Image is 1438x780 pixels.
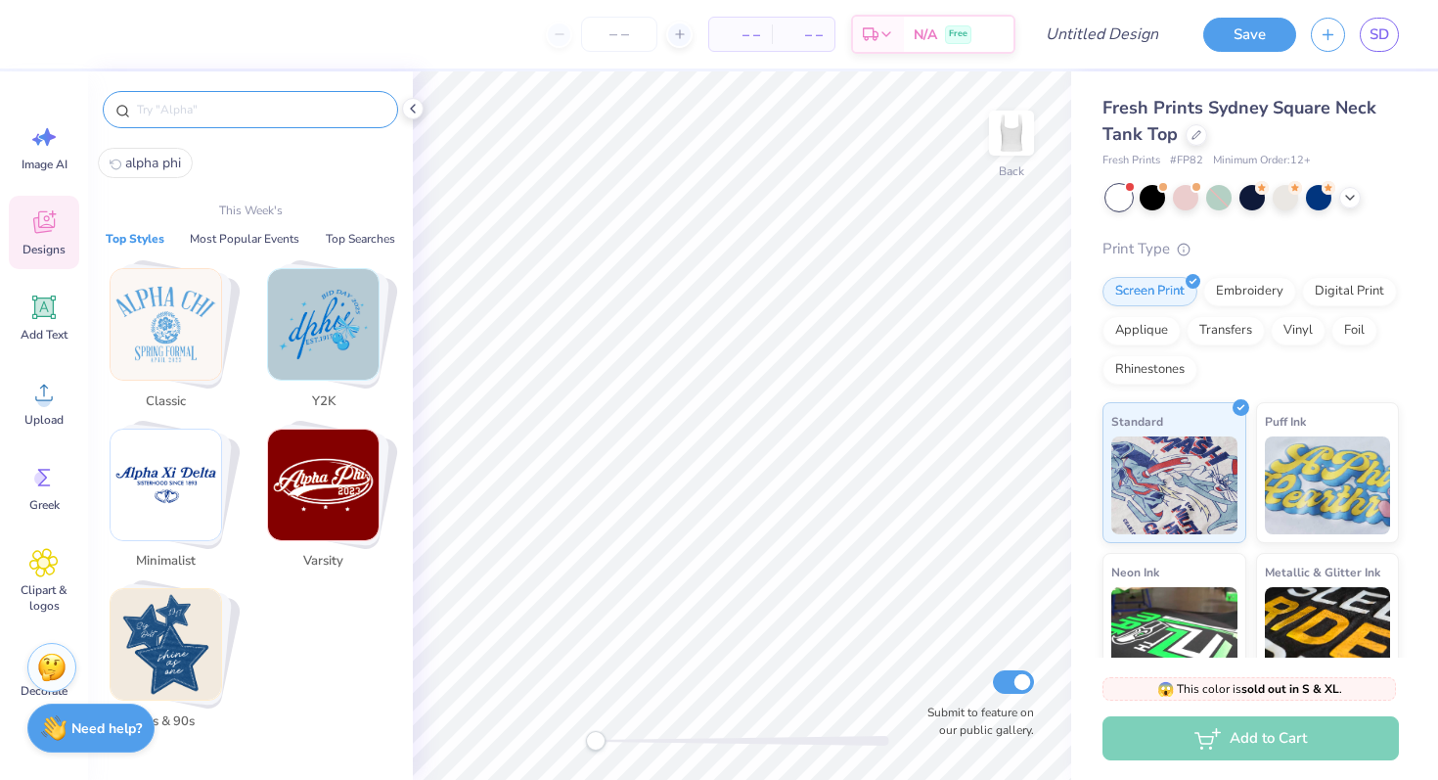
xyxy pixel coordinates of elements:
[581,17,657,52] input: – –
[1102,153,1160,169] span: Fresh Prints
[914,24,937,45] span: N/A
[134,552,198,572] span: Minimalist
[1102,96,1376,146] span: Fresh Prints Sydney Square Neck Tank Top
[100,229,170,249] button: Top Styles
[134,712,198,732] span: 80s & 90s
[1157,680,1174,699] span: 😱
[1187,316,1265,345] div: Transfers
[999,162,1024,180] div: Back
[1030,15,1174,54] input: Untitled Design
[1111,436,1237,534] img: Standard
[1302,277,1397,306] div: Digital Print
[98,268,246,419] button: Stack Card Button Classic
[98,588,246,739] button: Stack Card Button 80s & 90s
[98,148,193,178] button: alpha phi0
[111,589,221,700] img: 80s & 90s
[1271,316,1326,345] div: Vinyl
[1102,238,1399,260] div: Print Type
[586,731,606,751] div: Accessibility label
[71,719,142,738] strong: Need help?
[292,392,355,412] span: Y2K
[24,412,64,428] span: Upload
[1265,562,1380,582] span: Metallic & Glitter Ink
[1265,587,1391,685] img: Metallic & Glitter Ink
[1111,411,1163,432] span: Standard
[268,430,379,540] img: Varsity
[1265,436,1391,534] img: Puff Ink
[184,229,305,249] button: Most Popular Events
[255,429,403,579] button: Stack Card Button Varsity
[784,24,823,45] span: – –
[1102,355,1197,385] div: Rhinestones
[1111,587,1237,685] img: Neon Ink
[1213,153,1311,169] span: Minimum Order: 12 +
[125,154,181,172] span: alpha phi
[1111,562,1159,582] span: Neon Ink
[98,429,246,579] button: Stack Card Button Minimalist
[1170,153,1203,169] span: # FP82
[21,327,67,343] span: Add Text
[1265,411,1306,432] span: Puff Ink
[268,269,379,380] img: Y2K
[22,157,67,172] span: Image AI
[22,242,66,257] span: Designs
[1102,277,1197,306] div: Screen Print
[255,268,403,419] button: Stack Card Button Y2K
[721,24,760,45] span: – –
[1157,680,1342,698] span: This color is .
[292,552,355,572] span: Varsity
[135,100,385,119] input: Try "Alpha"
[320,229,401,249] button: Top Searches
[1241,681,1339,697] strong: sold out in S & XL
[29,497,60,513] span: Greek
[1203,277,1296,306] div: Embroidery
[134,392,198,412] span: Classic
[1203,18,1296,52] button: Save
[12,582,76,614] span: Clipart & logos
[219,202,283,219] p: This Week's
[1331,316,1377,345] div: Foil
[917,704,1034,739] label: Submit to feature on our public gallery.
[1360,18,1399,52] a: SD
[949,27,967,41] span: Free
[992,114,1031,153] img: Back
[1370,23,1389,46] span: SD
[1102,316,1181,345] div: Applique
[111,430,221,540] img: Minimalist
[21,683,67,699] span: Decorate
[111,269,221,380] img: Classic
